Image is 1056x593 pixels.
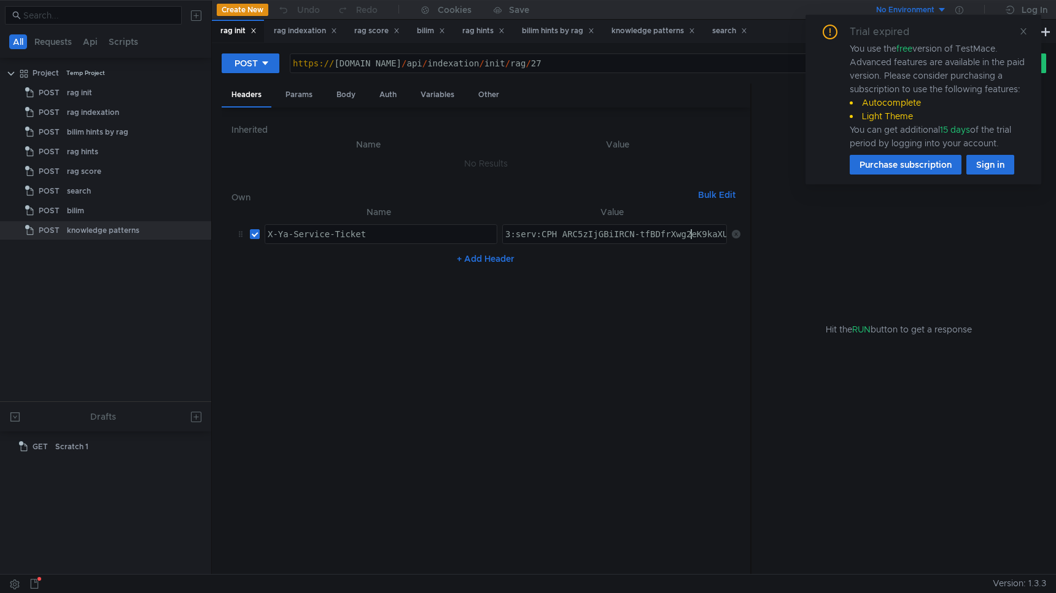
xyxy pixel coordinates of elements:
[940,124,970,135] span: 15 days
[274,25,337,37] div: rag indexation
[67,221,139,240] div: knowledge patterns
[39,143,60,161] span: POST
[67,84,92,102] div: rag init
[260,205,498,219] th: Name
[67,143,98,161] div: rag hints
[39,84,60,102] span: POST
[39,182,60,200] span: POST
[468,84,509,106] div: Other
[9,34,27,49] button: All
[852,324,871,335] span: RUN
[495,137,740,152] th: Value
[1022,2,1047,17] div: Log In
[231,122,740,137] h6: Inherited
[522,25,594,37] div: bilim hints by rag
[370,84,406,106] div: Auth
[39,202,60,220] span: POST
[850,25,924,39] div: Trial expired
[67,182,91,200] div: search
[966,155,1014,175] button: Sign in
[328,1,386,19] button: Redo
[217,4,268,16] button: Create New
[850,123,1027,150] div: You can get additional of the trial period by logging into your account.
[268,1,328,19] button: Undo
[850,96,1027,109] li: Autocomplete
[231,190,693,205] h6: Own
[23,9,174,22] input: Search...
[896,43,912,54] span: free
[79,34,101,49] button: Api
[356,2,378,17] div: Redo
[850,155,961,175] button: Purchase subscription
[67,162,101,181] div: rag score
[67,103,119,122] div: rag indexation
[39,162,60,181] span: POST
[876,4,934,16] div: No Environment
[452,251,519,266] button: + Add Header
[464,158,508,169] nz-embed-empty: No Results
[31,34,76,49] button: Requests
[235,57,258,70] div: POST
[611,25,695,37] div: knowledge patterns
[220,25,257,37] div: rag init
[39,221,60,240] span: POST
[241,137,495,152] th: Name
[497,205,727,219] th: Value
[850,109,1027,123] li: Light Theme
[105,34,142,49] button: Scripts
[39,103,60,122] span: POST
[327,84,365,106] div: Body
[39,123,60,141] span: POST
[693,187,740,202] button: Bulk Edit
[222,53,279,73] button: POST
[67,202,84,220] div: bilim
[438,2,472,17] div: Cookies
[67,123,128,141] div: bilim hints by rag
[90,409,116,424] div: Drafts
[354,25,400,37] div: rag score
[826,323,972,336] span: Hit the button to get a response
[66,64,105,82] div: Temp Project
[222,84,271,108] div: Headers
[55,438,88,456] div: Scratch 1
[417,25,445,37] div: bilim
[712,25,747,37] div: search
[411,84,464,106] div: Variables
[33,438,48,456] span: GET
[297,2,320,17] div: Undo
[993,575,1046,592] span: Version: 1.3.3
[276,84,322,106] div: Params
[509,6,529,14] div: Save
[462,25,505,37] div: rag hints
[850,42,1027,150] div: You use the version of TestMace. Advanced features are available in the paid version. Please cons...
[33,64,59,82] div: Project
